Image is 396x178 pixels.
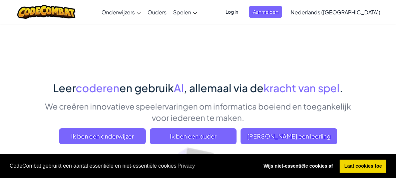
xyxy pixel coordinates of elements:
[173,9,191,16] span: Spelen
[10,161,254,171] span: CodeCombat gebruikt een aantal essentiële en niet-essentiële cookies
[291,9,380,16] span: Nederlands ([GEOGRAPHIC_DATA])
[76,81,119,95] span: coderen
[287,3,384,21] a: Nederlands ([GEOGRAPHIC_DATA])
[119,81,174,95] span: en gebruik
[41,101,355,123] p: We creëren innovatieve speelervaringen om informatica boeiend en toegankelijk voor iedereen te ma...
[17,5,76,19] img: CodeCombat logo
[98,3,144,21] a: Onderwijzers
[144,3,170,21] a: Ouders
[59,128,146,144] a: Ik ben een onderwijzer
[184,81,264,95] span: , allemaal via de
[176,161,196,171] a: learn more about cookies
[340,160,386,173] a: allow cookies
[249,6,282,18] button: Aanmelden
[259,160,337,173] a: deny cookies
[241,128,337,144] button: [PERSON_NAME] een leerling
[150,128,237,144] a: Ik ben een ouder
[340,81,343,95] span: .
[264,81,340,95] span: kracht van spel
[222,6,242,18] button: Log in
[170,3,201,21] a: Spelen
[174,81,184,95] span: AI
[53,81,76,95] span: Leer
[101,9,135,16] span: Onderwijzers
